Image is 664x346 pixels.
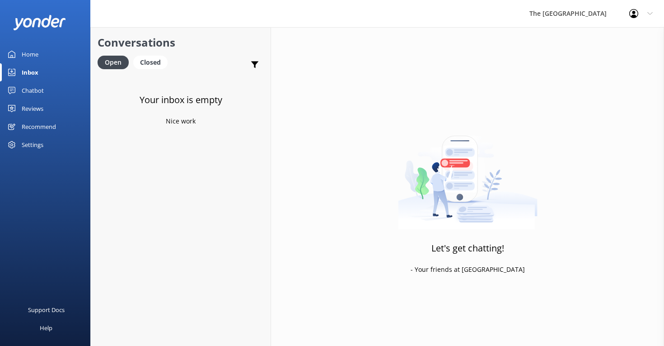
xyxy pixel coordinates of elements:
div: Chatbot [22,81,44,100]
div: Recommend [22,118,56,136]
h3: Your inbox is empty [140,93,222,107]
img: artwork of a man stealing a conversation from at giant smartphone [398,117,538,230]
div: Closed [133,56,168,69]
p: - Your friends at [GEOGRAPHIC_DATA] [411,265,525,275]
div: Inbox [22,63,38,81]
div: Open [98,56,129,69]
div: Home [22,45,38,63]
div: Settings [22,136,43,154]
div: Support Docs [28,301,65,319]
a: Open [98,57,133,67]
p: Nice work [166,116,196,126]
h3: Let's get chatting! [431,241,504,256]
a: Closed [133,57,172,67]
div: Reviews [22,100,43,118]
h2: Conversations [98,34,264,51]
div: Help [40,319,52,337]
img: yonder-white-logo.png [14,15,65,30]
